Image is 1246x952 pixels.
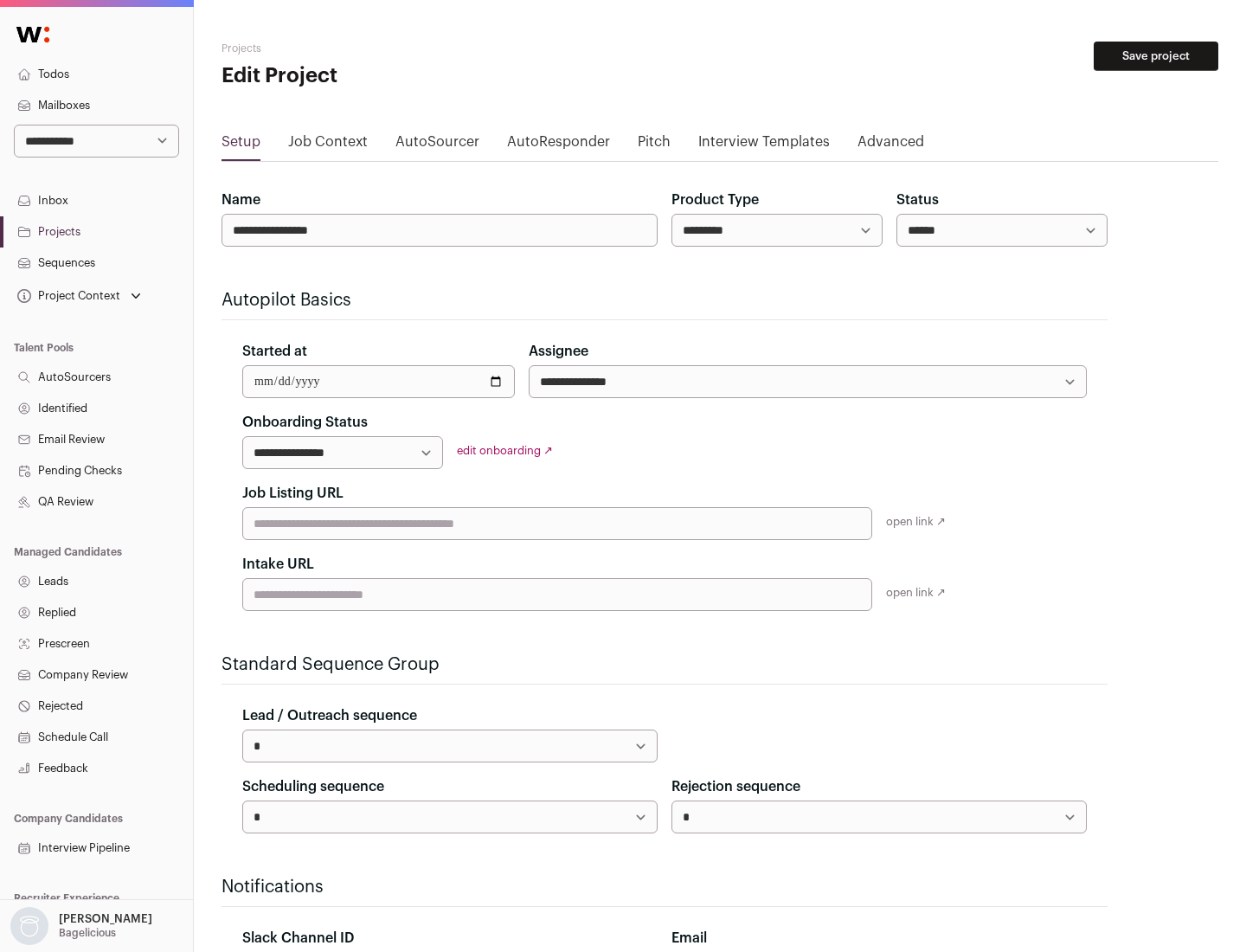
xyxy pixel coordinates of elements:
[242,928,354,949] label: Slack Channel ID
[1094,42,1218,71] button: Save project
[242,776,384,797] label: Scheduling sequence
[395,132,479,159] a: AutoSourcer
[507,132,610,159] a: AutoResponder
[222,42,554,55] h2: Projects
[222,132,260,159] a: Setup
[698,132,830,159] a: Interview Templates
[671,190,759,210] label: Product Type
[14,284,145,308] button: Open dropdown
[242,412,368,433] label: Onboarding Status
[242,705,417,726] label: Lead / Outreach sequence
[222,190,260,210] label: Name
[857,132,924,159] a: Advanced
[242,554,314,575] label: Intake URL
[242,483,344,504] label: Job Listing URL
[671,776,800,797] label: Rejection sequence
[457,445,553,456] a: edit onboarding ↗
[59,912,152,926] p: [PERSON_NAME]
[7,907,156,945] button: Open dropdown
[222,875,1108,899] h2: Notifications
[242,341,307,362] label: Started at
[529,341,588,362] label: Assignee
[638,132,671,159] a: Pitch
[10,907,48,945] img: nopic.png
[222,653,1108,677] h2: Standard Sequence Group
[222,288,1108,312] h2: Autopilot Basics
[14,289,120,303] div: Project Context
[7,17,59,52] img: Wellfound
[222,62,554,90] h1: Edit Project
[896,190,939,210] label: Status
[59,926,116,940] p: Bagelicious
[288,132,368,159] a: Job Context
[671,928,1087,949] div: Email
